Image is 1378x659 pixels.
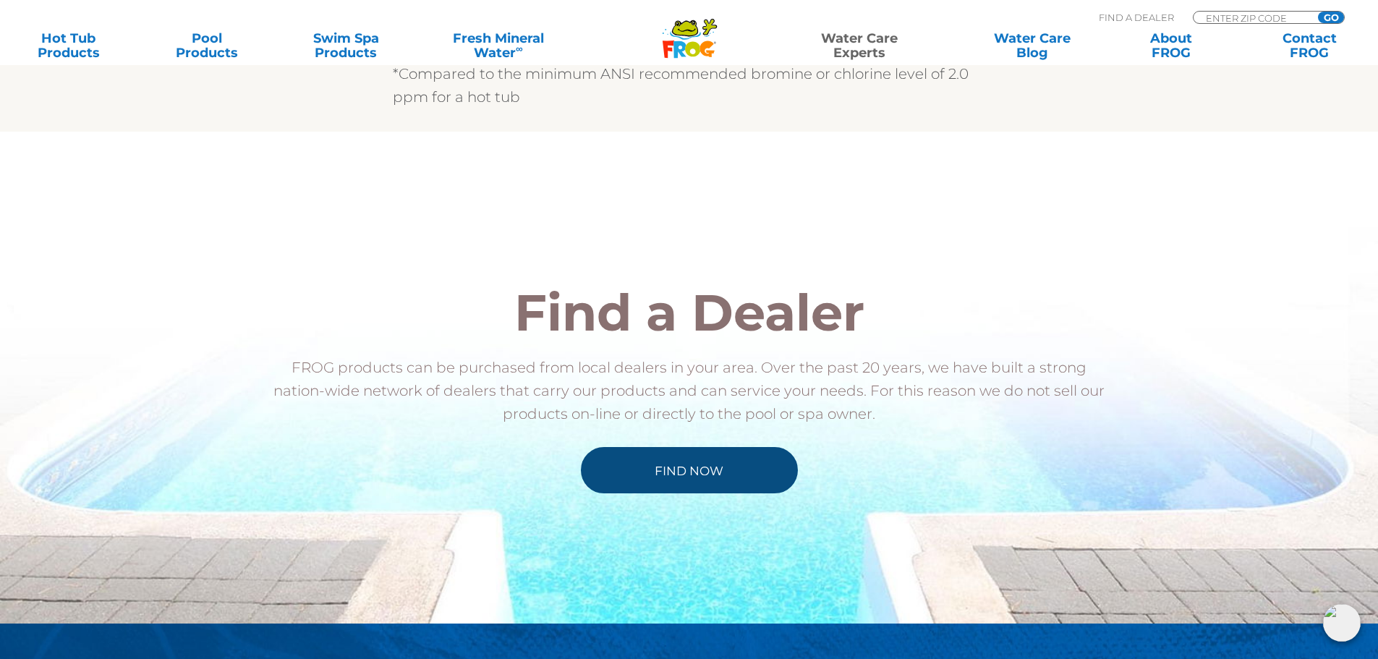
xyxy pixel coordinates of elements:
a: Swim SpaProducts [292,31,400,60]
h2: Find a Dealer [266,287,1113,338]
img: openIcon [1323,604,1361,642]
p: *Compared to the minimum ANSI recommended bromine or chlorine level of 2.0 ppm for a hot tub [393,62,986,109]
input: Zip Code Form [1204,12,1302,24]
a: PoolProducts [153,31,261,60]
a: Water CareBlog [978,31,1086,60]
a: ContactFROG [1256,31,1364,60]
a: Find Now [581,447,798,493]
p: FROG products can be purchased from local dealers in your area. Over the past 20 years, we have b... [266,356,1113,425]
p: Find A Dealer [1099,11,1174,24]
a: Fresh MineralWater∞ [430,31,566,60]
a: Hot TubProducts [14,31,122,60]
sup: ∞ [516,43,523,54]
a: Water CareExperts [772,31,947,60]
input: GO [1318,12,1344,23]
a: AboutFROG [1117,31,1225,60]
